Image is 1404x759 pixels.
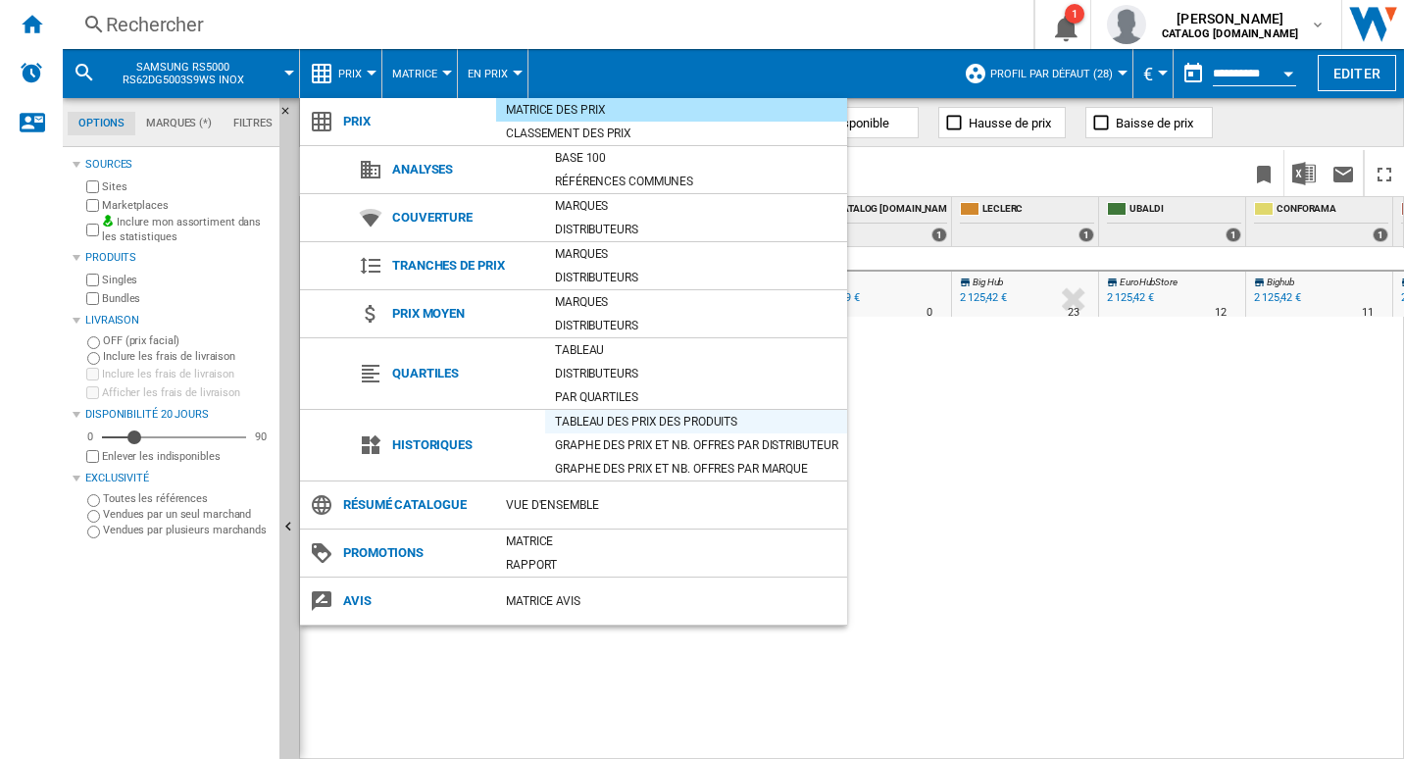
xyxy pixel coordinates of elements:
span: Avis [333,587,496,615]
span: Promotions [333,539,496,567]
div: Distributeurs [545,364,847,383]
div: Vue d'ensemble [496,495,847,515]
span: Analyses [382,156,545,183]
span: Prix [333,108,496,135]
span: Couverture [382,204,545,231]
div: Par quartiles [545,387,847,407]
span: Historiques [382,431,545,459]
span: Résumé catalogue [333,491,496,519]
div: Matrice [496,531,847,551]
span: Tranches de prix [382,252,545,279]
div: Références communes [545,172,847,191]
div: Marques [545,292,847,312]
div: Matrice des prix [496,100,847,120]
span: Prix moyen [382,300,545,328]
div: Matrice AVIS [496,591,847,611]
div: Rapport [496,555,847,575]
div: Marques [545,196,847,216]
div: Tableau [545,340,847,360]
div: Classement des prix [496,124,847,143]
div: Graphe des prix et nb. offres par distributeur [545,435,847,455]
div: Base 100 [545,148,847,168]
div: Distributeurs [545,316,847,335]
div: Distributeurs [545,268,847,287]
span: Quartiles [382,360,545,387]
div: Graphe des prix et nb. offres par marque [545,459,847,479]
div: Distributeurs [545,220,847,239]
div: Marques [545,244,847,264]
div: Tableau des prix des produits [545,412,847,431]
